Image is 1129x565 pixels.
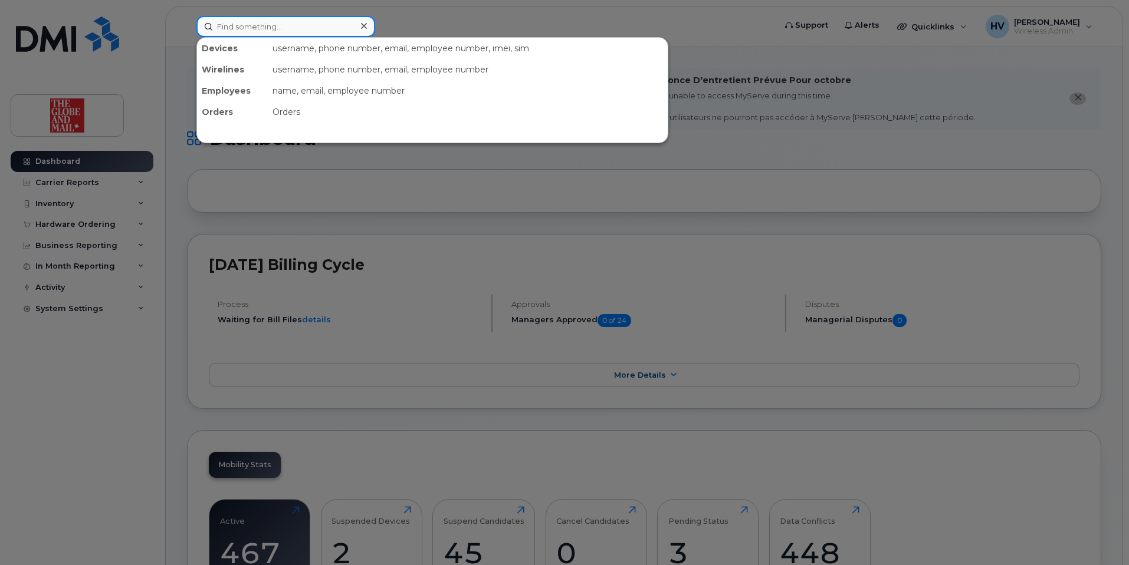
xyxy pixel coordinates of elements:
[197,80,268,101] div: Employees
[197,38,268,59] div: Devices
[197,101,268,123] div: Orders
[268,59,668,80] div: username, phone number, email, employee number
[268,101,668,123] div: Orders
[268,80,668,101] div: name, email, employee number
[268,38,668,59] div: username, phone number, email, employee number, imei, sim
[197,59,268,80] div: Wirelines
